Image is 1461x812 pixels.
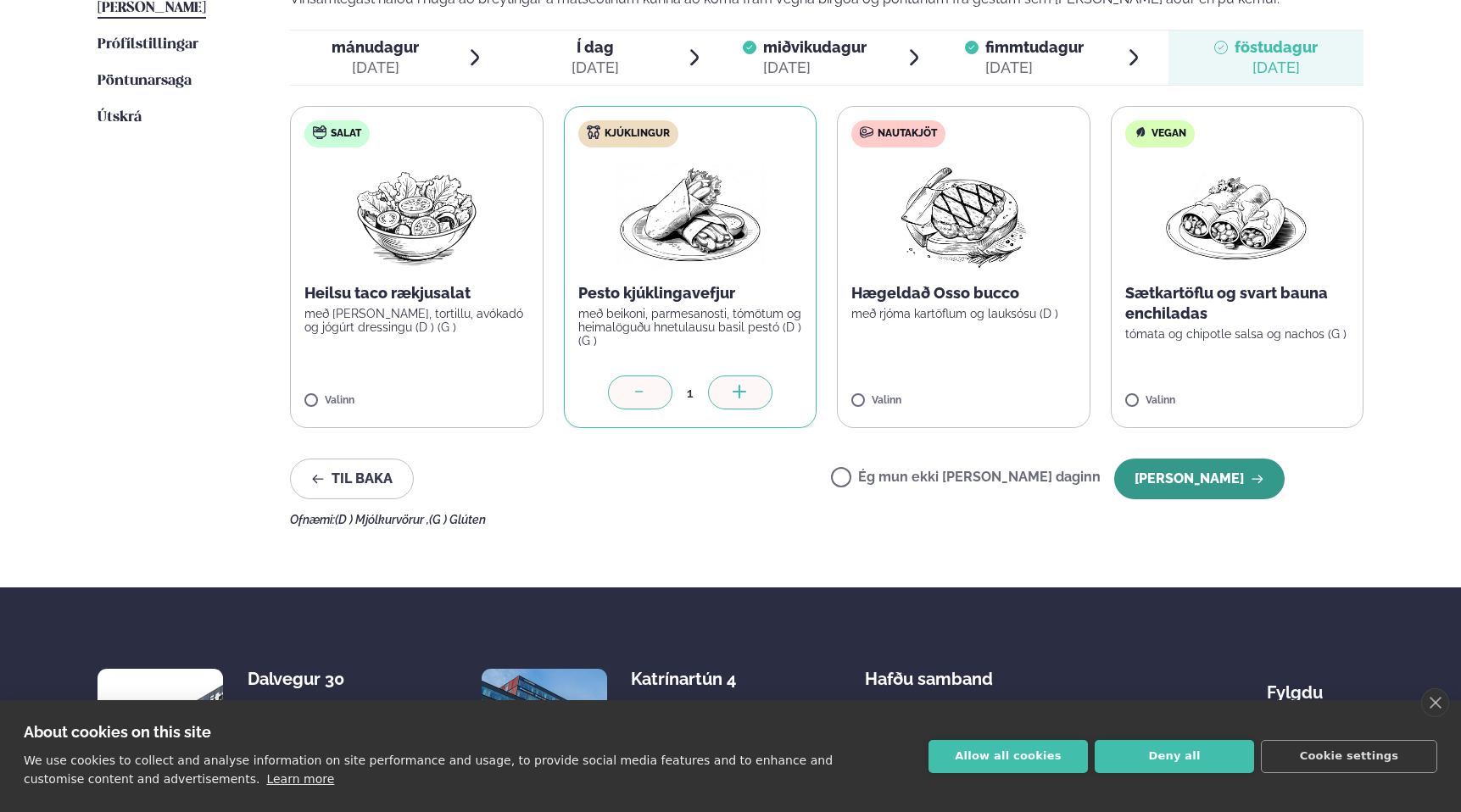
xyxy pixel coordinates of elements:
span: (D ) Mjólkurvörur , [335,513,429,526]
span: Útskrá [98,110,142,125]
p: með rjóma kartöflum og lauksósu (D ) [851,307,1076,320]
span: Í dag [572,37,619,58]
div: [DATE] [332,58,419,78]
div: [DATE] [985,58,1084,78]
span: Vegan [1152,127,1186,141]
span: Prófílstillingar [98,37,198,52]
img: Beef-Meat.png [889,161,1039,270]
img: chicken.svg [587,125,600,139]
button: Til baka [290,459,414,499]
button: Cookie settings [1261,740,1437,773]
span: Hafðu samband [865,655,993,689]
p: We use cookies to collect and analyse information on site performance and usage, to provide socia... [24,754,833,786]
img: Salad.png [342,161,492,270]
span: Nautakjöt [878,127,937,141]
button: Deny all [1095,740,1254,773]
span: Pöntunarsaga [98,74,192,88]
img: image alt [482,669,607,794]
img: Vegan.svg [1134,125,1147,139]
span: miðvikudagur [763,38,867,56]
span: [PERSON_NAME] [98,1,206,15]
p: Sætkartöflu og svart bauna enchiladas [1125,283,1350,324]
div: Fylgdu okkur [1267,669,1363,723]
span: fimmtudagur [985,38,1084,56]
span: (G ) Glúten [429,513,486,526]
a: Útskrá [98,108,142,128]
img: Enchilada.png [1163,161,1312,270]
p: Hægeldað Osso bucco [851,283,1076,303]
p: með [PERSON_NAME], tortillu, avókadó og jógúrt dressingu (D ) (G ) [304,307,529,334]
a: Pöntunarsaga [98,71,192,92]
div: 1 [672,383,708,403]
div: Ofnæmi: [290,513,1363,526]
a: close [1421,688,1449,717]
img: salad.svg [313,125,326,139]
img: Wraps.png [616,161,765,270]
img: beef.svg [860,125,873,139]
p: Pesto kjúklingavefjur [578,283,803,303]
span: Salat [331,127,361,141]
a: Learn more [266,772,334,786]
p: Heilsu taco rækjusalat [304,283,529,303]
button: Allow all cookies [928,740,1088,773]
strong: About cookies on this site [24,723,211,741]
span: föstudagur [1235,38,1318,56]
span: mánudagur [332,38,419,56]
button: [PERSON_NAME] [1114,459,1285,499]
div: [DATE] [572,58,619,78]
div: Katrínartún 4 [631,669,766,689]
div: [DATE] [763,58,867,78]
img: image alt [98,669,223,794]
span: Kjúklingur [605,127,670,141]
a: Prófílstillingar [98,35,198,55]
div: Dalvegur 30 [248,669,382,689]
div: [DATE] [1235,58,1318,78]
p: með beikoni, parmesanosti, tómötum og heimalöguðu hnetulausu basil pestó (D ) (G ) [578,307,803,348]
p: tómata og chipotle salsa og nachos (G ) [1125,327,1350,341]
